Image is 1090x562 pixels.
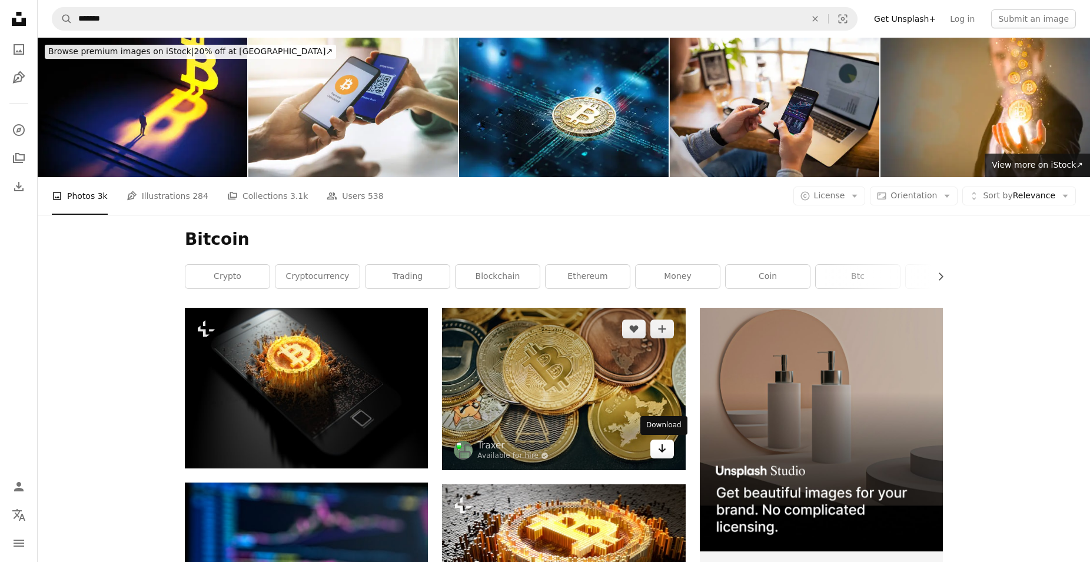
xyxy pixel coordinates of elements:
button: Submit an image [991,9,1076,28]
div: Download [640,416,687,435]
a: Log in [943,9,982,28]
img: file-1715714113747-b8b0561c490eimage [700,308,943,551]
a: Available for hire [477,451,549,461]
button: Clear [802,8,828,30]
a: Log in / Sign up [7,475,31,498]
a: Home — Unsplash [7,7,31,33]
span: Orientation [890,191,937,200]
img: Gold Bitcoin. Cryptocurrency Data Concept [459,38,669,177]
button: Menu [7,531,31,555]
span: 20% off at [GEOGRAPHIC_DATA] ↗ [48,46,333,56]
span: 538 [368,189,384,202]
span: Relevance [983,190,1055,202]
a: ethereum [546,265,630,288]
a: btc [816,265,900,288]
form: Find visuals sitewide [52,7,858,31]
button: Like [622,320,646,338]
a: Collections 3.1k [227,177,308,215]
a: Traxer [477,440,549,451]
img: What Is Bitcoin? Gold Light Concept [38,38,247,177]
img: Go to Traxer's profile [454,441,473,460]
a: cryptocurrency [275,265,360,288]
a: Collections [7,147,31,170]
a: View more on iStock↗ [985,154,1090,177]
button: Add to Collection [650,320,674,338]
button: Visual search [829,8,857,30]
a: Explore [7,118,31,142]
span: License [814,191,845,200]
a: Get Unsplash+ [867,9,943,28]
img: A 3D render of a microscopic closeup concept of small cubes in a random layout that build up to f... [185,308,428,468]
a: crypto [185,265,270,288]
a: Download [650,440,674,458]
span: Browse premium images on iStock | [48,46,194,56]
button: License [793,187,866,205]
h1: Bitcoin [185,229,943,250]
button: scroll list to the right [930,265,943,288]
a: Download History [7,175,31,198]
a: a pile of gold and silver bitcoins [442,383,685,394]
button: Search Unsplash [52,8,72,30]
a: gold [906,265,990,288]
a: Browse premium images on iStock|20% off at [GEOGRAPHIC_DATA]↗ [38,38,343,66]
button: Sort byRelevance [962,187,1076,205]
span: 3.1k [290,189,308,202]
a: coin [726,265,810,288]
img: bitcoin payment - person using smart phone to pay with crypro [248,38,458,177]
img: Buying cryptocurrency and using digital wallet storage. [670,38,879,177]
a: Users 538 [327,177,383,215]
a: blockchain [456,265,540,288]
span: 284 [192,189,208,202]
img: making money with bitcoin - Bitcoins coming from business man's hand [880,38,1090,177]
a: Photos [7,38,31,61]
span: View more on iStock ↗ [992,160,1083,169]
a: A 3D render of a microscopic closeup concept of small cubes in a random layout that build up to f... [185,383,428,393]
a: Illustrations [7,66,31,89]
span: Sort by [983,191,1012,200]
img: a pile of gold and silver bitcoins [442,308,685,470]
button: Language [7,503,31,527]
a: money [636,265,720,288]
a: Illustrations 284 [127,177,208,215]
button: Orientation [870,187,958,205]
a: trading [365,265,450,288]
